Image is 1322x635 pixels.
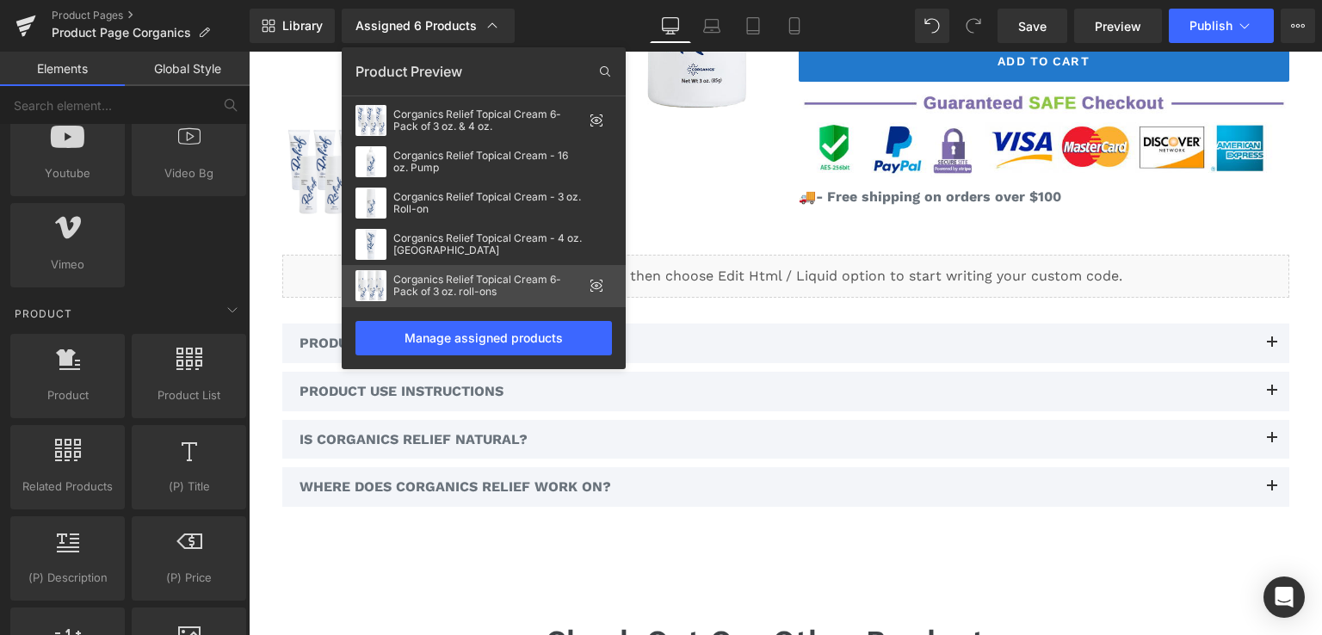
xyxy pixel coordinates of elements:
a: Desktop [650,9,691,43]
span: Save [1018,17,1047,35]
button: Publish [1169,9,1274,43]
span: Preview [1095,17,1141,35]
b: PRODUCT USE INSTRUCTIONS [51,331,255,348]
span: Product [15,386,120,404]
span: Add To Cart [749,3,840,16]
span: Product [13,305,74,322]
h3: Check Out Our Other Products - [34,567,1041,613]
button: More [1281,9,1315,43]
a: New Library [250,9,335,43]
button: Redo [956,9,991,43]
span: Publish [1189,19,1232,33]
span: Vimeo [15,256,120,274]
img: Corganics Relief Topical Cream 6-Pack of 3 oz. & 4 oz. [130,77,216,163]
a: Preview [1074,9,1162,43]
img: Corganics Relief Topical Cream 6-Pack of 3 oz. & 4 oz. [35,77,121,163]
div: Corganics Relief Topical Cream - 16 oz. Pump [393,150,583,174]
a: Laptop [691,9,732,43]
div: Product Preview [342,58,626,85]
span: Youtube [15,164,120,182]
span: Product List [137,386,241,404]
img: Corganics Relief Topical Cream 6-Pack of 3 oz. & 4 oz. [225,77,311,163]
div: Corganics Relief Topical Cream - 4 oz. [GEOGRAPHIC_DATA] [393,232,583,256]
button: Undo [915,9,949,43]
font: IS CORGANICS RELIEF NATURAL? [51,379,279,396]
b: PRODUCT DETAILS [51,283,178,299]
span: (P) Price [137,569,241,587]
font: WHERE DOES CORGANICS RELIEF WORK ON? [51,427,362,443]
div: Corganics Relief Topical Cream 6-Pack of 3 oz. roll-ons [393,274,583,298]
a: Product Pages [52,9,250,22]
b: - Free shipping on orders over $100 [567,137,812,153]
div: Open Intercom Messenger [1263,576,1305,618]
div: Corganics Relief Topical Cream - 3 oz. Roll-on [393,191,583,215]
span: Library [282,18,323,34]
span: (P) Description [15,569,120,587]
span: Video Bg [137,164,241,182]
div: Manage assigned products [355,321,612,355]
a: Global Style [125,52,250,86]
div: Corganics Relief Topical Cream 6-Pack of 3 oz. & 4 oz. [393,108,583,133]
a: Mobile [774,9,815,43]
span: (P) Title [137,478,241,496]
a: Tablet [732,9,774,43]
span: Related Products [15,478,120,496]
span: Product Page Corganics [52,26,191,40]
div: Assigned 6 Products [355,17,501,34]
p: 🚚 [550,134,1041,157]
